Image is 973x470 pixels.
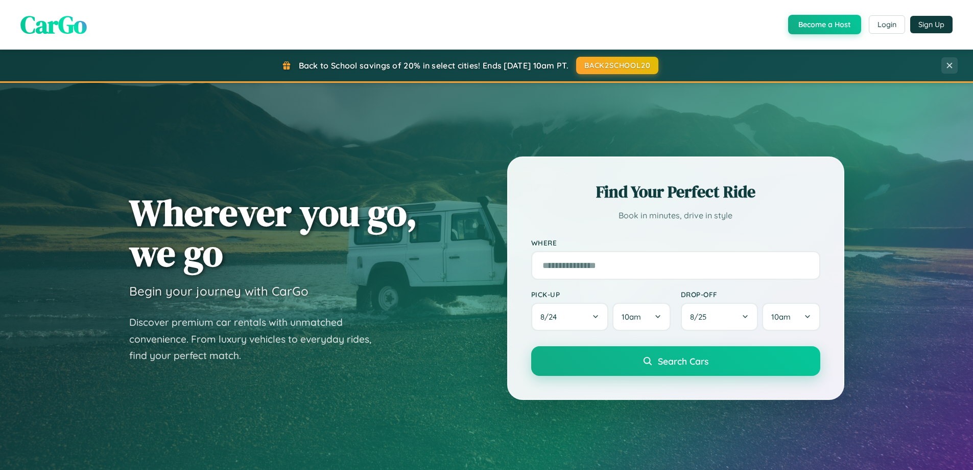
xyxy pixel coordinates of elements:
span: 10am [622,312,641,322]
h2: Find Your Perfect Ride [531,181,820,203]
span: 8 / 24 [540,312,562,322]
span: CarGo [20,8,87,41]
button: 10am [762,303,820,331]
label: Drop-off [681,290,820,299]
label: Where [531,238,820,247]
p: Book in minutes, drive in style [531,208,820,223]
button: 10am [612,303,670,331]
button: 8/25 [681,303,758,331]
button: Sign Up [910,16,953,33]
h3: Begin your journey with CarGo [129,283,308,299]
button: Login [869,15,905,34]
button: 8/24 [531,303,609,331]
span: 8 / 25 [690,312,711,322]
button: BACK2SCHOOL20 [576,57,658,74]
span: 10am [771,312,791,322]
span: Search Cars [658,355,708,367]
button: Search Cars [531,346,820,376]
button: Become a Host [788,15,861,34]
h1: Wherever you go, we go [129,192,417,273]
span: Back to School savings of 20% in select cities! Ends [DATE] 10am PT. [299,60,568,71]
p: Discover premium car rentals with unmatched convenience. From luxury vehicles to everyday rides, ... [129,314,385,364]
label: Pick-up [531,290,671,299]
